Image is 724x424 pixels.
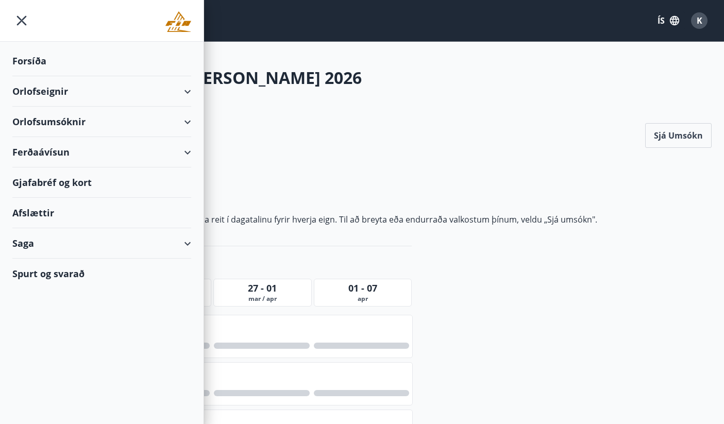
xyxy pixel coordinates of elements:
[12,137,191,167] div: Ferðaávísun
[12,259,191,289] div: Spurt og svarað
[316,295,410,303] span: apr
[12,198,191,228] div: Afslættir
[12,228,191,259] div: Saga
[348,282,377,294] span: 01 - 07
[12,167,191,198] div: Gjafabréf og kort
[248,282,277,294] span: 27 - 01
[645,123,712,148] button: Sjá umsókn
[652,11,685,30] button: ÍS
[12,46,191,76] div: Forsíða
[697,15,702,26] span: K
[12,66,712,89] h2: Vetrarfrí, dymbilvika [PERSON_NAME] 2026
[165,11,191,32] img: union_logo
[12,107,191,137] div: Orlofsumsóknir
[12,11,31,30] button: menu
[216,295,309,303] span: mar / apr
[12,76,191,107] div: Orlofseignir
[12,214,712,225] p: Veldu tímabil með því að smella á viðkomandi gráa reit í dagatalinu fyrir hverja eign. Til að bre...
[687,8,712,33] button: K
